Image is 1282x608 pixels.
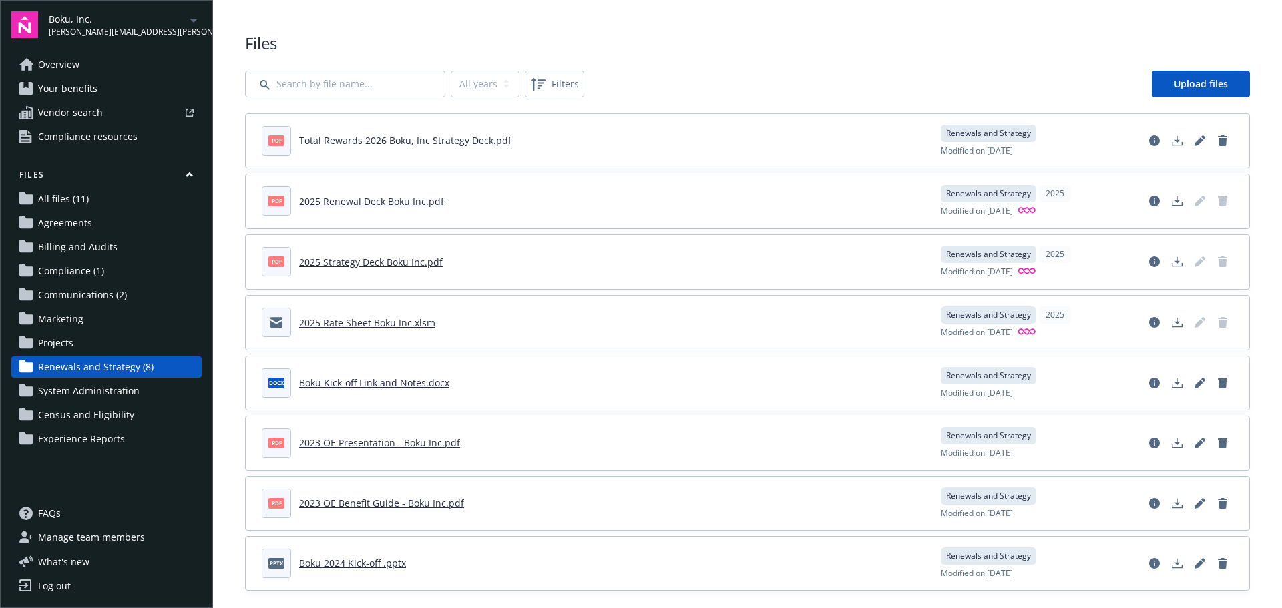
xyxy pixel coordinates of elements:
[941,326,1013,339] span: Modified on [DATE]
[268,196,284,206] span: pdf
[1166,251,1188,272] a: Download document
[38,308,83,330] span: Marketing
[1189,312,1211,333] span: Edit document
[1189,553,1211,574] a: Edit document
[11,503,202,524] a: FAQs
[299,497,464,509] a: 2023 OE Benefit Guide - Boku Inc.pdf
[11,308,202,330] a: Marketing
[11,356,202,378] a: Renewals and Strategy (8)
[1166,432,1188,454] a: Download document
[1166,190,1188,212] a: Download document
[946,490,1031,502] span: Renewals and Strategy
[527,73,582,95] span: Filters
[38,527,145,548] span: Manage team members
[946,309,1031,321] span: Renewals and Strategy
[11,102,202,123] a: Vendor search
[11,332,202,354] a: Projects
[268,498,284,508] span: pdf
[941,447,1013,459] span: Modified on [DATE]
[38,188,89,210] span: All files (11)
[245,71,445,97] input: Search by file name...
[1212,251,1233,272] span: Delete document
[1152,71,1250,97] a: Upload files
[1144,432,1165,454] a: View file details
[11,236,202,258] a: Billing and Audits
[941,266,1013,278] span: Modified on [DATE]
[38,54,79,75] span: Overview
[38,236,118,258] span: Billing and Audits
[268,558,284,568] span: pptx
[1212,432,1233,454] a: Delete document
[1166,493,1188,514] a: Download document
[38,503,61,524] span: FAQs
[1144,312,1165,333] a: View file details
[49,11,202,38] button: Boku, Inc.[PERSON_NAME][EMAIL_ADDRESS][PERSON_NAME][DOMAIN_NAME]arrowDropDown
[186,12,202,28] a: arrowDropDown
[1039,246,1071,263] div: 2025
[1174,77,1228,90] span: Upload files
[946,127,1031,139] span: Renewals and Strategy
[299,256,443,268] a: 2025 Strategy Deck Boku Inc.pdf
[1189,251,1211,272] span: Edit document
[941,145,1013,157] span: Modified on [DATE]
[1189,130,1211,151] a: Edit document
[946,188,1031,200] span: Renewals and Strategy
[245,32,1250,55] span: Files
[11,169,202,186] button: Files
[299,316,435,329] a: 2025 Rate Sheet Boku Inc.xlsm
[38,102,103,123] span: Vendor search
[1212,312,1233,333] a: Delete document
[1144,190,1165,212] a: View file details
[1189,432,1211,454] a: Edit document
[299,134,511,147] a: Total Rewards 2026 Boku, Inc Strategy Deck.pdf
[1039,185,1071,202] div: 2025
[1166,130,1188,151] a: Download document
[268,378,284,388] span: docx
[1144,130,1165,151] a: View file details
[268,135,284,145] span: pdf
[38,404,134,426] span: Census and Eligibility
[1212,493,1233,514] a: Delete document
[38,380,140,402] span: System Administration
[268,438,284,448] span: pdf
[49,12,186,26] span: Boku, Inc.
[1189,190,1211,212] span: Edit document
[11,260,202,282] a: Compliance (1)
[38,212,92,234] span: Agreements
[11,284,202,306] a: Communications (2)
[1212,130,1233,151] a: Delete document
[1166,372,1188,394] a: Download document
[11,527,202,548] a: Manage team members
[11,212,202,234] a: Agreements
[1212,372,1233,394] a: Delete document
[941,567,1013,579] span: Modified on [DATE]
[299,557,406,569] a: Boku 2024 Kick-off .pptx
[11,188,202,210] a: All files (11)
[1144,553,1165,574] a: View file details
[38,284,127,306] span: Communications (2)
[1189,493,1211,514] a: Edit document
[11,78,202,99] a: Your benefits
[11,11,38,38] img: navigator-logo.svg
[11,126,202,147] a: Compliance resources
[946,248,1031,260] span: Renewals and Strategy
[38,575,71,597] div: Log out
[1166,312,1188,333] a: Download document
[11,54,202,75] a: Overview
[299,436,460,449] a: 2023 OE Presentation - Boku Inc.pdf
[11,428,202,450] a: Experience Reports
[1144,251,1165,272] a: View file details
[38,78,97,99] span: Your benefits
[299,376,449,389] a: Boku Kick-off Link and Notes.docx
[525,71,584,97] button: Filters
[552,77,579,91] span: Filters
[38,260,104,282] span: Compliance (1)
[11,404,202,426] a: Census and Eligibility
[49,26,186,38] span: [PERSON_NAME][EMAIL_ADDRESS][PERSON_NAME][DOMAIN_NAME]
[11,555,111,569] button: What's new
[11,380,202,402] a: System Administration
[38,428,125,450] span: Experience Reports
[1212,190,1233,212] a: Delete document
